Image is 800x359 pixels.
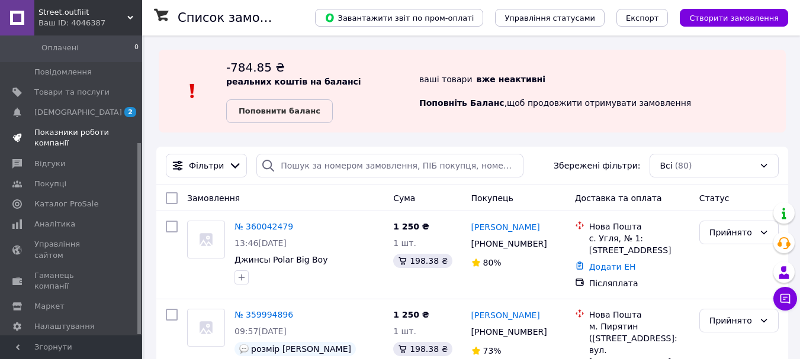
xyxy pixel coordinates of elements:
[239,344,249,354] img: :speech_balloon:
[419,98,505,108] b: Поповніть Баланс
[251,344,351,354] span: розмір [PERSON_NAME]
[471,193,513,203] span: Покупець
[187,193,240,203] span: Замовлення
[660,160,672,172] span: Всі
[34,239,110,260] span: Управління сайтом
[626,14,659,22] span: Експорт
[554,160,640,172] span: Збережені фільтри:
[34,127,110,148] span: Показники роботи компанії
[325,12,474,23] span: Завантажити звіт по пром-оплаті
[709,226,754,239] div: Прийнято
[589,277,690,289] div: Післяплата
[471,309,540,321] a: [PERSON_NAME]
[187,221,225,258] a: Фото товару
[616,9,669,27] button: Експорт
[256,154,523,177] input: Пошук за номером замовлення, ПІБ покупця, номером телефону, Email, номером накладної
[34,159,65,169] span: Відгуки
[675,161,692,170] span: (80)
[189,160,224,172] span: Фільтри
[226,77,361,86] b: реальних коштів на балансі
[668,12,788,22] a: Створити замовлення
[234,222,293,231] a: № 360042479
[680,9,788,27] button: Створити замовлення
[134,43,139,53] span: 0
[34,219,75,229] span: Аналітика
[124,107,136,117] span: 2
[419,59,786,123] div: ваші товари , щоб продовжити отримувати замовлення
[393,222,429,231] span: 1 250 ₴
[34,270,110,292] span: Гаманець компанії
[689,14,779,22] span: Створити замовлення
[469,324,550,340] div: [PHONE_NUMBER]
[315,9,483,27] button: Завантажити звіт по пром-оплаті
[393,254,452,268] div: 198.38 ₴
[226,99,333,123] a: Поповнити баланс
[393,326,416,336] span: 1 шт.
[239,106,320,115] b: Поповнити баланс
[393,193,415,203] span: Cума
[234,326,287,336] span: 09:57[DATE]
[34,67,92,77] span: Повідомлення
[234,238,287,248] span: 13:46[DATE]
[34,321,95,332] span: Налаштування
[178,11,298,25] h1: Список замовлень
[575,193,662,203] span: Доставка та оплата
[483,346,502,355] span: 73%
[34,179,66,189] span: Покупці
[589,232,690,256] div: с. Угля, № 1: [STREET_ADDRESS]
[34,107,122,118] span: [DEMOGRAPHIC_DATA]
[34,87,110,98] span: Товари та послуги
[505,14,595,22] span: Управління статусами
[589,221,690,232] div: Нова Пошта
[483,258,502,267] span: 80%
[709,314,754,327] div: Прийнято
[226,60,285,75] span: -784.85 ₴
[393,238,416,248] span: 1 шт.
[471,221,540,233] a: [PERSON_NAME]
[34,199,98,209] span: Каталог ProSale
[38,7,127,18] span: Street.outfiiit
[495,9,605,27] button: Управління статусами
[699,193,730,203] span: Статус
[393,310,429,319] span: 1 250 ₴
[589,262,636,271] a: Додати ЕН
[234,310,293,319] a: № 359994896
[393,342,452,356] div: 198.38 ₴
[234,255,327,264] a: Джинсы Polar Big Boy
[773,287,797,311] button: Чат з покупцем
[589,309,690,321] div: Нова Пошта
[41,43,79,53] span: Оплачені
[184,82,201,100] img: :exclamation:
[469,235,550,252] div: [PHONE_NUMBER]
[187,309,225,347] a: Фото товару
[34,301,65,312] span: Маркет
[38,18,142,28] div: Ваш ID: 4046387
[477,75,546,84] b: вже неактивні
